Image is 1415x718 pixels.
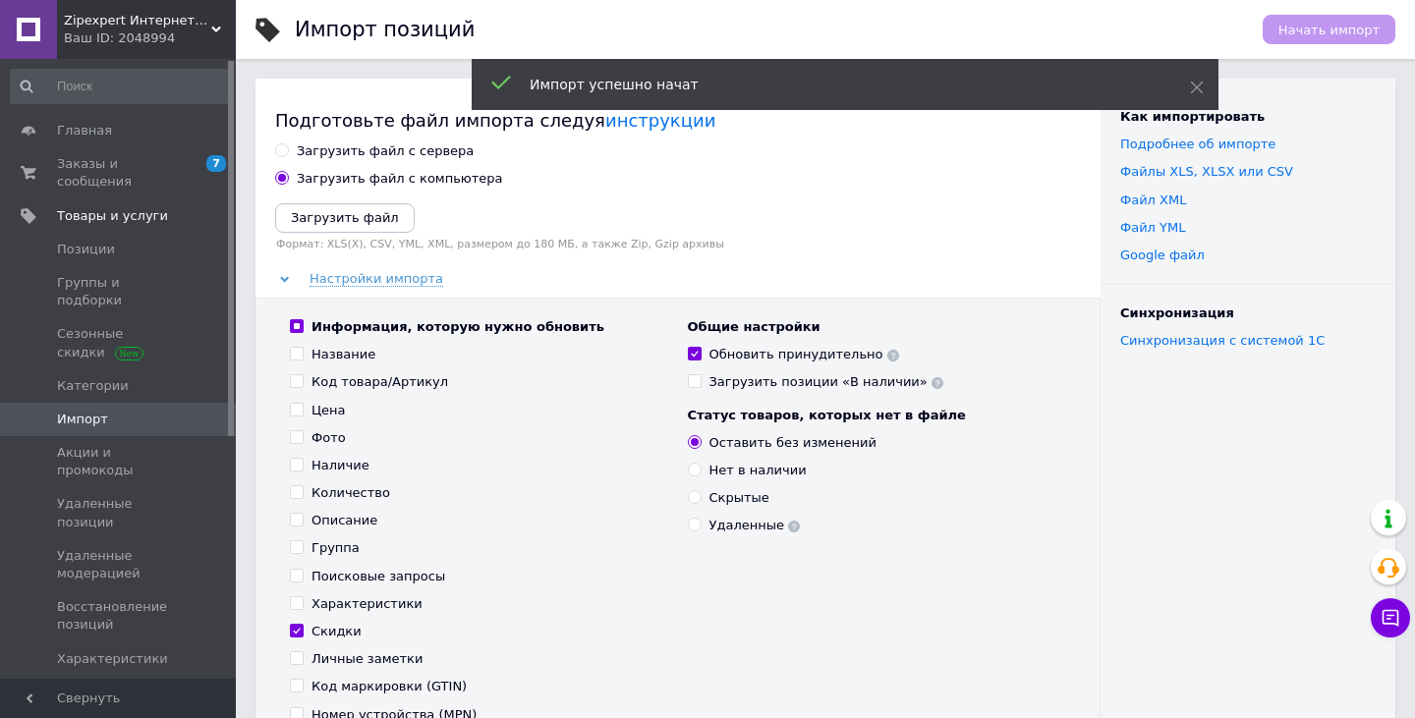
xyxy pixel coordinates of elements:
[295,18,475,41] h1: Импорт позиций
[275,238,1081,250] label: Формат: XLS(X), CSV, YML, XML, размером до 180 МБ, а также Zip, Gzip архивы
[709,517,801,534] div: Удаленные
[64,12,211,29] span: Zipexpert Интернет-магазин по продаже ювелирных украшений и всего еще
[57,377,129,395] span: Категории
[1120,220,1185,235] a: Файл YML
[57,444,182,479] span: Акции и промокоды
[311,623,362,640] div: Скидки
[291,210,399,225] i: Загрузить файл
[57,411,108,428] span: Импорт
[709,462,807,479] div: Нет в наличии
[709,373,943,391] div: Загрузить позиции «В наличии»
[10,69,232,104] input: Поиск
[530,75,1141,94] div: Импорт успешно начат
[311,457,369,474] div: Наличие
[311,595,423,613] div: Характеристики
[57,547,182,582] span: Удаленные модерацией
[310,271,443,287] span: Настройки импорта
[311,373,448,391] div: Код товара/Артикул
[57,495,182,530] span: Удаленные позиции
[57,207,168,225] span: Товары и услуги
[311,318,604,336] div: Информация, которую нужно обновить
[311,650,423,668] div: Личные заметки
[311,429,346,447] div: Фото
[1120,248,1205,262] a: Google файл
[297,170,503,188] div: Загрузить файл с компьютера
[1120,137,1275,151] a: Подробнее об импорте
[57,122,112,139] span: Главная
[1120,108,1376,126] div: Как импортировать
[1120,333,1325,348] a: Синхронизация с системой 1С
[311,568,445,585] div: Поисковые запросы
[688,407,1066,424] div: Статус товаров, которых нет в файле
[1120,164,1293,179] a: Файлы ХLS, XLSX или CSV
[688,318,1066,336] div: Общие настройки
[311,484,390,502] div: Количество
[709,489,769,507] div: Скрытые
[605,110,715,131] a: инструкции
[311,512,377,529] div: Описание
[206,155,226,172] span: 7
[311,678,467,695] div: Код маркировки (GTIN)
[57,650,168,668] span: Характеристики
[297,142,474,160] div: Загрузить файл с сервера
[709,434,877,452] div: Оставить без изменений
[64,29,236,47] div: Ваш ID: 2048994
[275,203,415,233] button: Загрузить файл
[57,325,182,360] span: Сезонные скидки
[311,402,346,419] div: Цена
[311,346,375,363] div: Название
[311,539,360,557] div: Группа
[57,598,182,634] span: Восстановление позиций
[1120,193,1186,207] a: Файл XML
[275,108,1081,133] div: Подготовьте файл импорта следуя
[1120,304,1376,322] div: Синхронизация
[57,241,115,258] span: Позиции
[709,346,899,363] div: Обновить принудительно
[57,274,182,309] span: Группы и подборки
[1371,598,1410,637] button: Чат с покупателем
[57,155,182,191] span: Заказы и сообщения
